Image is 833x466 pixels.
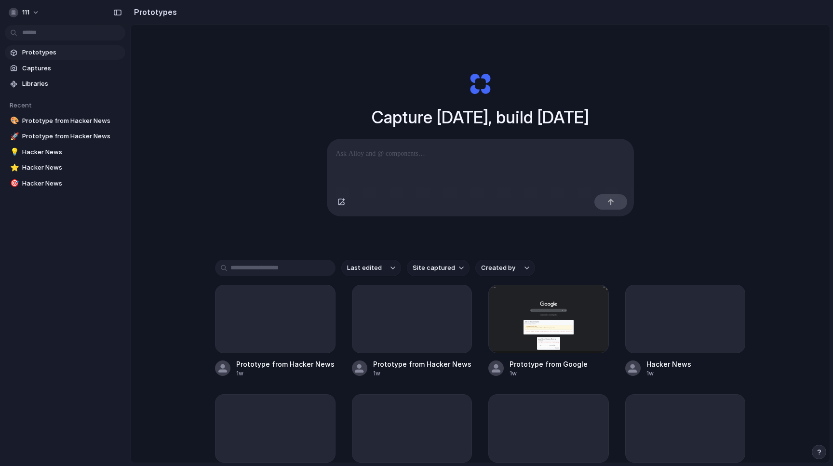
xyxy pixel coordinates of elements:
[413,263,455,273] span: Site captured
[22,8,29,17] span: 111
[22,64,121,73] span: Captures
[22,147,121,157] span: Hacker News
[347,263,382,273] span: Last edited
[5,114,125,128] a: 🎨Prototype from Hacker News
[475,260,535,276] button: Created by
[372,105,589,130] h1: Capture [DATE], build [DATE]
[352,285,472,378] a: Prototype from Hacker News1w
[9,163,18,173] button: ⭐
[10,146,17,158] div: 💡
[625,285,746,378] a: Hacker News1w
[9,179,18,188] button: 🎯
[510,359,588,369] div: Prototype from Google
[341,260,401,276] button: Last edited
[5,61,125,76] a: Captures
[10,101,32,109] span: Recent
[10,115,17,126] div: 🎨
[10,178,17,189] div: 🎯
[407,260,470,276] button: Site captured
[10,162,17,173] div: ⭐
[22,48,121,57] span: Prototypes
[10,131,17,142] div: 🚀
[130,6,177,18] h2: Prototypes
[9,147,18,157] button: 💡
[22,163,121,173] span: Hacker News
[5,129,125,144] a: 🚀Prototype from Hacker News
[22,79,121,89] span: Libraries
[9,116,18,126] button: 🎨
[373,359,471,369] div: Prototype from Hacker News
[236,369,335,378] div: 1w
[5,145,125,160] a: 💡Hacker News
[5,5,44,20] button: 111
[373,369,471,378] div: 1w
[22,132,121,141] span: Prototype from Hacker News
[22,116,121,126] span: Prototype from Hacker News
[5,176,125,191] a: 🎯Hacker News
[5,77,125,91] a: Libraries
[646,359,691,369] div: Hacker News
[488,285,609,378] a: Prototype from GooglePrototype from Google1w
[9,132,18,141] button: 🚀
[481,263,515,273] span: Created by
[646,369,691,378] div: 1w
[236,359,335,369] div: Prototype from Hacker News
[215,285,336,378] a: Prototype from Hacker News1w
[5,160,125,175] a: ⭐Hacker News
[510,369,588,378] div: 1w
[22,179,121,188] span: Hacker News
[5,45,125,60] a: Prototypes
